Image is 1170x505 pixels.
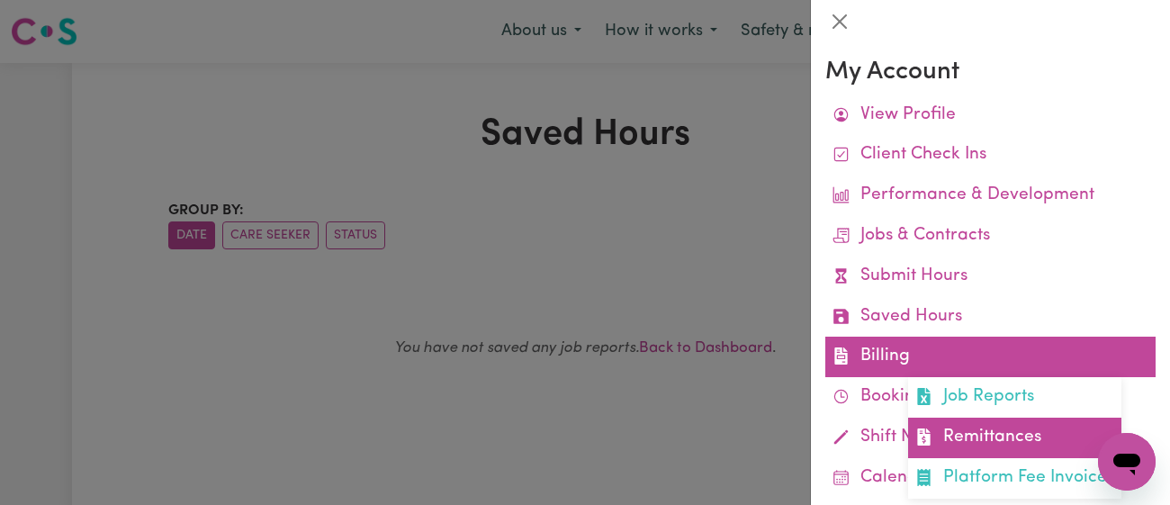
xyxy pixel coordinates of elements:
a: Submit Hours [825,257,1156,297]
a: Saved Hours [825,297,1156,338]
a: View Profile [825,95,1156,136]
button: Close [825,7,854,36]
a: Platform Fee Invoices [908,458,1121,499]
h3: My Account [825,58,1156,88]
a: BillingJob ReportsRemittancesPlatform Fee Invoices [825,337,1156,377]
a: Remittances [908,418,1121,458]
a: Client Check Ins [825,135,1156,176]
a: Bookings [825,377,1156,418]
a: Performance & Development [825,176,1156,216]
a: Shift Notes [825,418,1156,458]
a: Jobs & Contracts [825,216,1156,257]
a: Calendar [825,458,1156,499]
iframe: Button to launch messaging window [1098,433,1156,491]
a: Job Reports [908,377,1121,418]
